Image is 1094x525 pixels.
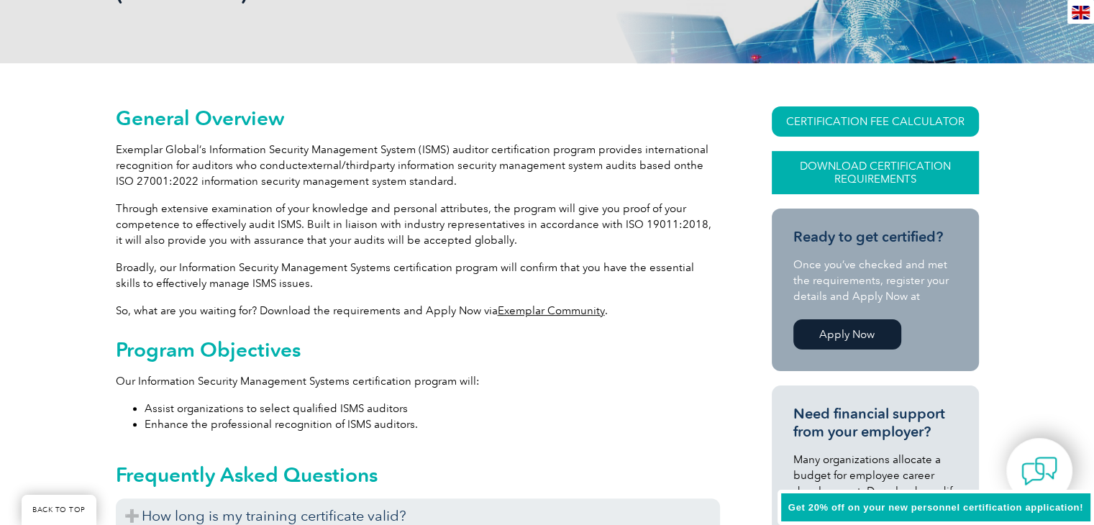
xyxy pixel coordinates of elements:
[1021,453,1057,489] img: contact-chat.png
[498,304,605,317] a: Exemplar Community
[793,257,957,304] p: Once you’ve checked and met the requirements, register your details and Apply Now at
[370,159,687,172] span: party information security management system audits based on
[145,401,720,416] li: Assist organizations to select qualified ISMS auditors
[788,502,1083,513] span: Get 20% off on your new personnel certification application!
[793,405,957,441] h3: Need financial support from your employer?
[301,159,370,172] span: external/third
[116,373,720,389] p: Our Information Security Management Systems certification program will:
[116,201,720,248] p: Through extensive examination of your knowledge and personal attributes, the program will give yo...
[145,416,720,432] li: Enhance the professional recognition of ISMS auditors.
[116,106,720,129] h2: General Overview
[772,151,979,194] a: Download Certification Requirements
[116,303,720,319] p: So, what are you waiting for? Download the requirements and Apply Now via .
[793,228,957,246] h3: Ready to get certified?
[772,106,979,137] a: CERTIFICATION FEE CALCULATOR
[116,463,720,486] h2: Frequently Asked Questions
[793,319,901,350] a: Apply Now
[116,142,720,189] p: Exemplar Global’s Information Security Management System (ISMS) auditor certification program pro...
[116,260,720,291] p: Broadly, our Information Security Management Systems certification program will confirm that you ...
[22,495,96,525] a: BACK TO TOP
[1072,6,1090,19] img: en
[116,338,720,361] h2: Program Objectives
